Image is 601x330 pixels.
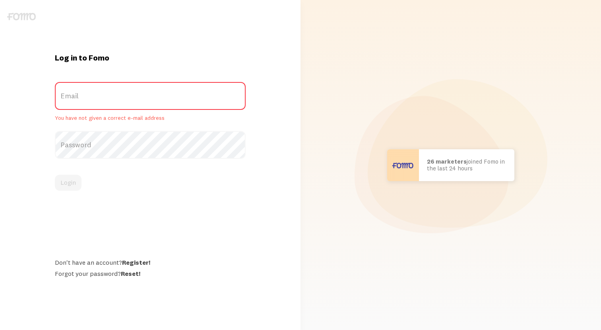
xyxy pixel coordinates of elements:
p: joined Fomo in the last 24 hours [427,158,506,172]
div: Forgot your password? [55,269,246,277]
img: fomo-logo-gray-b99e0e8ada9f9040e2984d0d95b3b12da0074ffd48d1e5cb62ac37fc77b0b268.svg [7,13,36,20]
b: 26 marketers [427,158,467,165]
span: You have not given a correct e-mail address [55,115,246,122]
div: Don't have an account? [55,258,246,266]
a: Register! [122,258,150,266]
label: Password [55,131,246,159]
a: Reset! [121,269,140,277]
h1: Log in to Fomo [55,53,246,63]
label: Email [55,82,246,110]
img: User avatar [387,149,419,181]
